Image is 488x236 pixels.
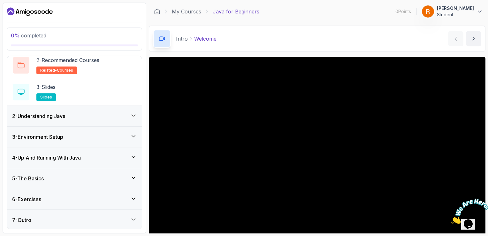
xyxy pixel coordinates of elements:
button: previous content [448,31,463,46]
button: user profile image[PERSON_NAME]Student [422,5,483,18]
button: 6-Exercises [7,189,142,209]
p: 0 Points [395,8,411,15]
iframe: chat widget [448,196,488,226]
button: 2-Understanding Java [7,106,142,126]
a: Dashboard [154,8,160,15]
p: 3 - Slides [36,83,56,91]
h3: 3 - Environment Setup [12,133,63,141]
span: completed [11,32,46,39]
img: user profile image [422,5,434,18]
button: 3-Slidesslides [12,83,137,101]
span: related-courses [40,68,73,73]
h3: 5 - The Basics [12,175,44,182]
button: 4-Up And Running With Java [7,147,142,168]
span: 0 % [11,32,20,39]
p: 2 - Recommended Courses [36,56,99,64]
span: slides [40,95,52,100]
h3: 2 - Understanding Java [12,112,65,120]
button: 7-Outro [7,210,142,230]
p: Student [437,12,474,18]
h3: 6 - Exercises [12,195,41,203]
p: Welcome [194,35,217,43]
button: next content [466,31,481,46]
a: My Courses [172,8,201,15]
p: Java for Beginners [213,8,259,15]
button: 2-Recommended Coursesrelated-courses [12,56,137,74]
img: Chat attention grabber [3,3,42,28]
h3: 7 - Outro [12,216,31,224]
p: [PERSON_NAME] [437,5,474,12]
button: 3-Environment Setup [7,127,142,147]
h3: 4 - Up And Running With Java [12,154,81,161]
button: 5-The Basics [7,168,142,189]
a: Dashboard [7,7,53,17]
p: Intro [176,35,188,43]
